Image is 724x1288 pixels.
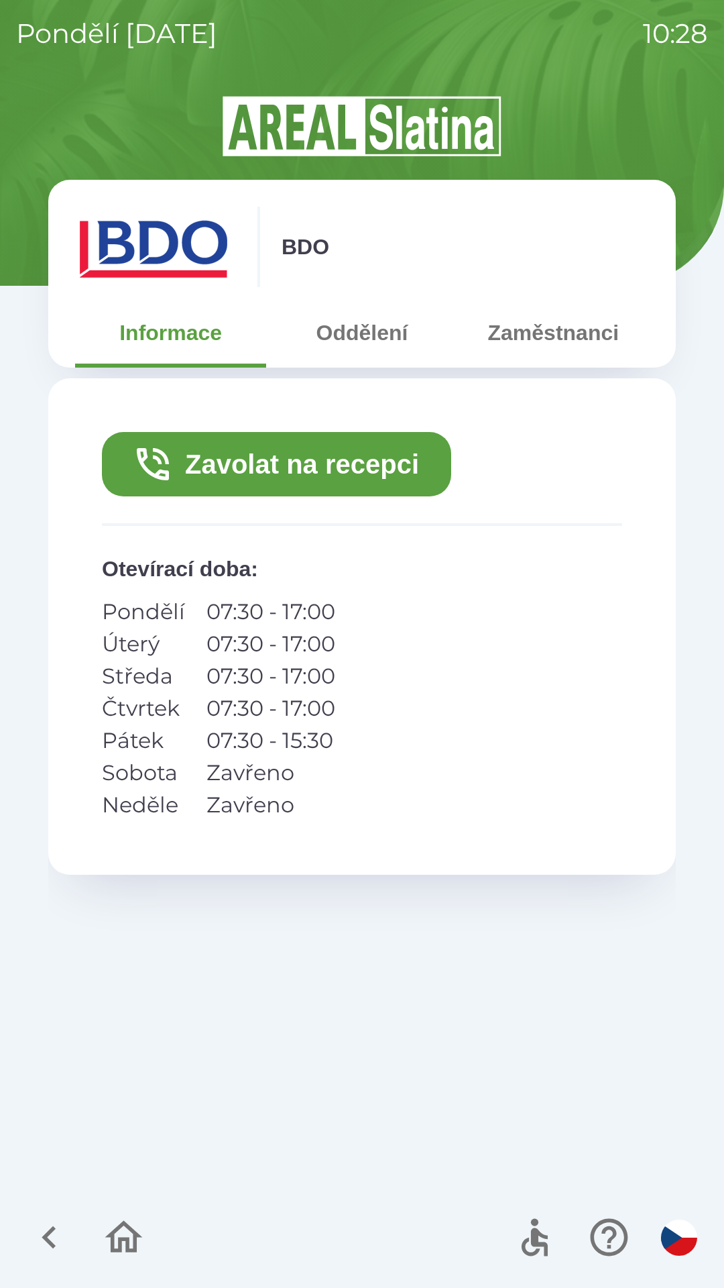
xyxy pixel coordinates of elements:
img: cs flag [661,1220,697,1256]
p: Pátek [102,724,185,757]
button: Zaměstnanci [458,309,649,357]
p: Pondělí [102,596,185,628]
p: Čtvrtek [102,692,185,724]
p: 07:30 - 17:00 [206,692,335,724]
p: Otevírací doba : [102,553,622,585]
img: ae7449ef-04f1-48ed-85b5-e61960c78b50.png [75,207,236,287]
p: 07:30 - 17:00 [206,596,335,628]
p: Sobota [102,757,185,789]
p: pondělí [DATE] [16,13,217,54]
button: Oddělení [266,309,457,357]
p: BDO [282,231,329,263]
p: Zavřeno [206,789,335,821]
p: Středa [102,660,185,692]
img: Logo [48,94,676,158]
p: Úterý [102,628,185,660]
p: 07:30 - 15:30 [206,724,335,757]
button: Zavolat na recepci [102,432,451,496]
p: 07:30 - 17:00 [206,628,335,660]
p: Neděle [102,789,185,821]
p: 10:28 [643,13,708,54]
button: Informace [75,309,266,357]
p: 07:30 - 17:00 [206,660,335,692]
p: Zavřeno [206,757,335,789]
